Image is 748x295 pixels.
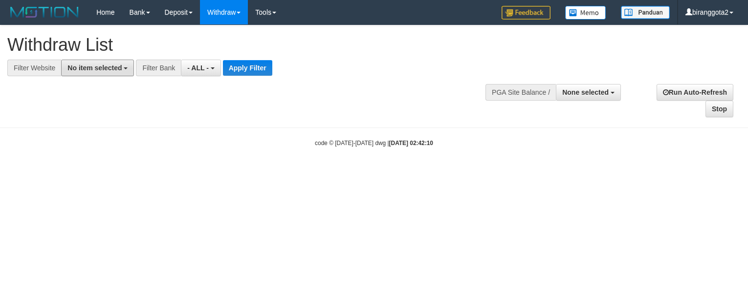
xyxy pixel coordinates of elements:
[705,101,733,117] a: Stop
[389,140,433,147] strong: [DATE] 02:42:10
[562,88,609,96] span: None selected
[621,6,670,19] img: panduan.png
[502,6,550,20] img: Feedback.jpg
[565,6,606,20] img: Button%20Memo.svg
[7,60,61,76] div: Filter Website
[485,84,556,101] div: PGA Site Balance /
[7,5,82,20] img: MOTION_logo.png
[556,84,621,101] button: None selected
[61,60,134,76] button: No item selected
[187,64,209,72] span: - ALL -
[181,60,220,76] button: - ALL -
[67,64,122,72] span: No item selected
[657,84,733,101] a: Run Auto-Refresh
[315,140,433,147] small: code © [DATE]-[DATE] dwg |
[223,60,272,76] button: Apply Filter
[136,60,181,76] div: Filter Bank
[7,35,489,55] h1: Withdraw List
